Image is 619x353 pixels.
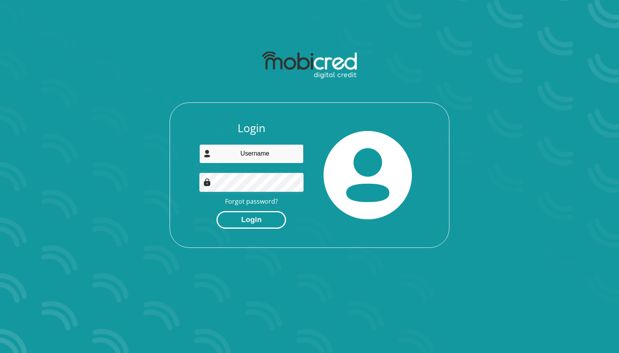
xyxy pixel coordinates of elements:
h3: Login [199,122,304,135]
button: Login [216,211,286,229]
img: Image [203,178,211,186]
input: Username [199,144,304,163]
a: Forgot password? [225,197,278,206]
img: mobicred logo [262,52,356,79]
img: user-icon image [203,150,211,158]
